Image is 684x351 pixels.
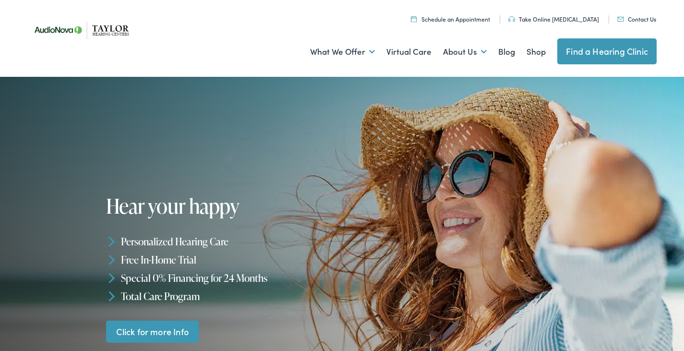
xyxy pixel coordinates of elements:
a: Find a Hearing Clinic [557,38,657,64]
img: utility icon [508,16,515,22]
a: What We Offer [310,34,375,70]
li: Total Care Program [106,287,346,305]
li: Special 0% Financing for 24 Months [106,269,346,287]
img: utility icon [411,16,417,22]
a: Shop [527,34,546,70]
a: Blog [498,34,515,70]
a: About Us [443,34,487,70]
a: Contact Us [617,15,656,23]
li: Personalized Hearing Care [106,232,346,251]
a: Schedule an Appointment [411,15,490,23]
a: Take Online [MEDICAL_DATA] [508,15,599,23]
img: utility icon [617,17,624,22]
h1: Hear your happy [106,195,346,217]
li: Free In-Home Trial [106,251,346,269]
a: Click for more Info [106,320,199,343]
a: Virtual Care [386,34,432,70]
